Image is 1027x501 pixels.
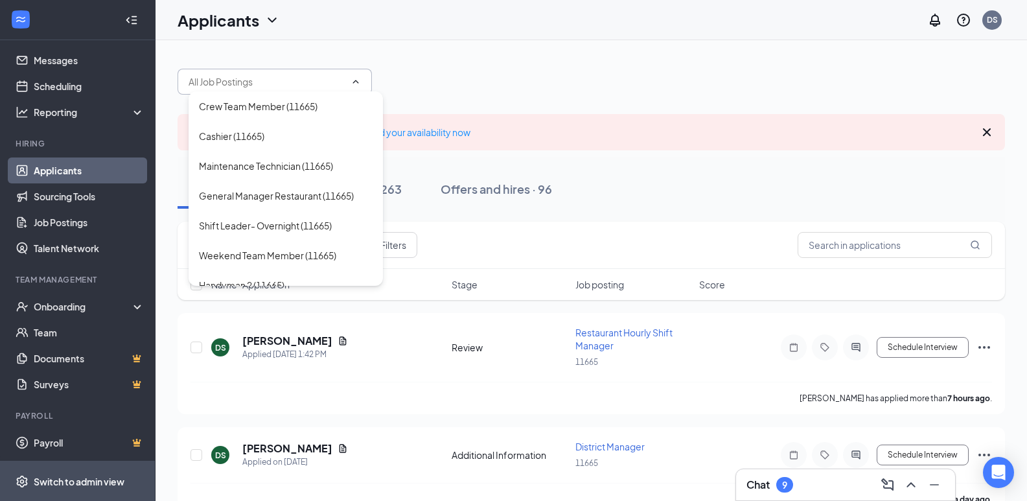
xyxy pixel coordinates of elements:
div: Cashier (11665) [199,129,264,143]
div: Reporting [34,106,145,119]
div: Handyman 2 (11665) [199,278,284,292]
span: Restaurant Hourly Shift Manager [575,327,673,351]
h3: Chat [746,478,770,492]
svg: Collapse [125,14,138,27]
svg: Ellipses [976,340,992,355]
b: 7 hours ago [947,393,990,403]
svg: Note [786,342,802,353]
a: Messages [34,47,144,73]
a: PayrollCrown [34,430,144,456]
a: SurveysCrown [34,371,144,397]
input: All Job Postings [189,75,345,89]
div: DS [215,342,226,353]
div: Offers and hires · 96 [441,181,552,197]
span: 11665 [575,458,598,468]
a: Job Postings [34,209,144,235]
div: Hiring [16,138,142,149]
div: Switch to admin view [34,475,124,488]
a: Applicants [34,157,144,183]
svg: ChevronDown [264,12,280,28]
div: 9 [782,480,787,491]
div: Team Management [16,274,142,285]
span: 11665 [575,357,598,367]
svg: ActiveChat [848,450,864,460]
svg: Tag [817,450,833,460]
div: Weekend Team Member (11665) [199,248,336,262]
svg: MagnifyingGlass [970,240,980,250]
svg: ComposeMessage [880,477,895,493]
svg: QuestionInfo [956,12,971,28]
p: [PERSON_NAME] has applied more than . [800,393,992,404]
button: Schedule Interview [877,337,969,358]
div: Additional Information [452,449,568,461]
div: General Manager Restaurant (11665) [199,189,354,203]
svg: ChevronUp [351,76,361,87]
span: District Manager [575,441,645,452]
h5: [PERSON_NAME] [242,441,332,456]
svg: Tag [817,342,833,353]
svg: Settings [16,475,29,488]
div: DS [987,14,998,25]
div: DS [215,450,226,461]
div: Onboarding [34,300,133,313]
a: Add your availability now [367,126,470,138]
button: Minimize [924,474,945,495]
div: Payroll [16,410,142,421]
svg: Ellipses [976,447,992,463]
h1: Applicants [178,9,259,31]
a: Sourcing Tools [34,183,144,209]
a: Talent Network [34,235,144,261]
svg: Minimize [927,477,942,493]
svg: Notifications [927,12,943,28]
div: Review [452,341,568,354]
span: Job posting [575,278,624,291]
div: Applied [DATE] 1:42 PM [242,348,348,361]
h5: [PERSON_NAME] [242,334,332,348]
svg: ActiveChat [848,342,864,353]
div: Shift Leader- Overnight (11665) [199,218,332,233]
span: Score [699,278,725,291]
a: DocumentsCrown [34,345,144,371]
div: Open Intercom Messenger [983,457,1014,488]
a: Team [34,320,144,345]
span: Stage [452,278,478,291]
svg: Document [338,336,348,346]
svg: Cross [979,124,995,140]
svg: UserCheck [16,300,29,313]
button: ComposeMessage [877,474,898,495]
div: Maintenance Technician (11665) [199,159,333,173]
div: Crew Team Member (11665) [199,99,317,113]
button: Schedule Interview [877,445,969,465]
a: Scheduling [34,73,144,99]
button: Filter Filters [351,232,417,258]
svg: Note [786,450,802,460]
svg: Analysis [16,106,29,119]
svg: WorkstreamLogo [14,13,27,26]
input: Search in applications [798,232,992,258]
div: Applied on [DATE] [242,456,348,469]
svg: Document [338,443,348,454]
svg: ChevronUp [903,477,919,493]
button: ChevronUp [901,474,921,495]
